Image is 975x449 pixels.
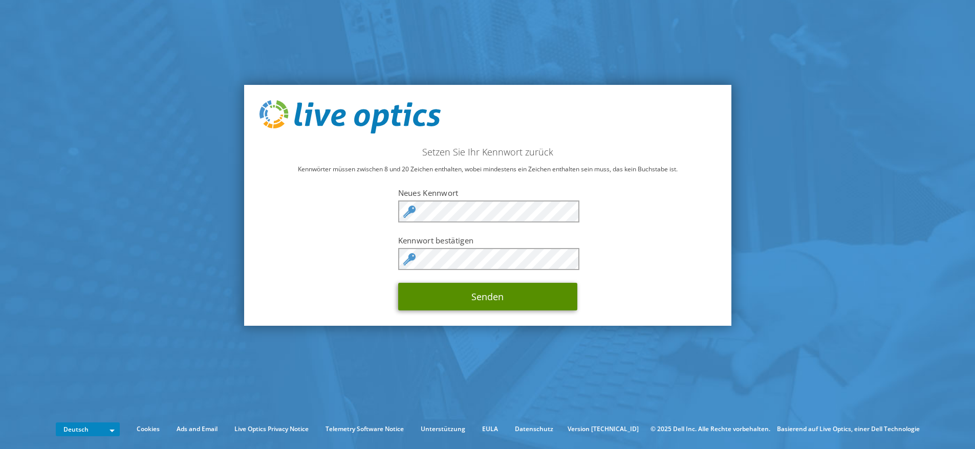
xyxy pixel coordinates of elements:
li: Version [TECHNICAL_ID] [562,423,644,435]
a: Telemetry Software Notice [318,423,411,435]
label: Neues Kennwort [398,188,577,198]
label: Kennwort bestätigen [398,235,577,245]
a: Unterstützung [413,423,473,435]
img: live_optics_svg.svg [259,100,441,134]
li: © 2025 Dell Inc. Alle Rechte vorbehalten. [645,423,775,435]
h2: Setzen Sie Ihr Kennwort zurück [259,146,716,158]
a: Cookies [129,423,167,435]
a: Datenschutz [507,423,561,435]
li: Basierend auf Live Optics, einer Dell Technologie [777,423,920,435]
a: Ads and Email [169,423,225,435]
a: EULA [474,423,506,435]
a: Live Optics Privacy Notice [227,423,316,435]
p: Kennwörter müssen zwischen 8 und 20 Zeichen enthalten, wobei mindestens ein Zeichen enthalten sei... [259,164,716,175]
button: Senden [398,283,577,310]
